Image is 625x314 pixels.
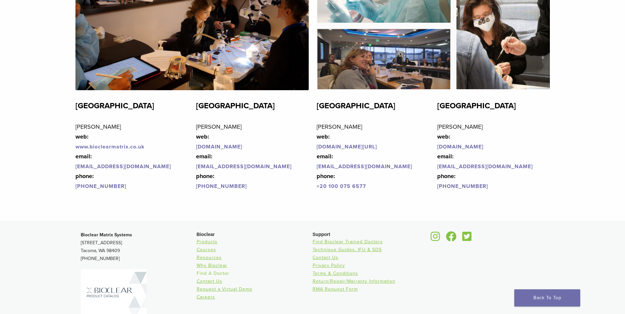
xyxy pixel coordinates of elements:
a: Back To Top [514,289,580,306]
a: [DOMAIN_NAME] [437,144,483,150]
a: Privacy Policy [313,263,345,268]
strong: phone: [437,172,456,180]
a: Bioclear [460,235,474,242]
a: RMA Request Form [313,286,358,292]
a: [EMAIL_ADDRESS][DOMAIN_NAME] [437,163,533,170]
a: [DOMAIN_NAME] [196,144,242,150]
strong: phone: [317,172,335,180]
a: Bioclear [429,235,442,242]
strong: web: [196,133,209,140]
a: www.bioclearmatrix.co.u [75,144,141,150]
a: Products [197,239,217,245]
strong: phone: [75,172,94,180]
a: Resources [197,255,222,260]
a: [EMAIL_ADDRESS][DOMAIN_NAME] [317,163,412,170]
a: Return/Repair/Warranty Information [313,278,395,284]
strong: email: [317,153,333,160]
a: Terms & Conditions [313,271,358,276]
a: Why Bioclear [197,263,227,268]
p: [PERSON_NAME] [437,122,550,191]
a: Contact Us [197,278,222,284]
p: [STREET_ADDRESS] Tacoma, WA 98409 [PHONE_NUMBER] [81,231,197,263]
strong: [GEOGRAPHIC_DATA] [317,101,395,111]
strong: [GEOGRAPHIC_DATA] [437,101,516,111]
p: [PERSON_NAME] [196,122,309,191]
a: Request a Virtual Demo [197,286,252,292]
a: Contact Us [313,255,338,260]
strong: [GEOGRAPHIC_DATA] [196,101,275,111]
strong: email: [75,153,92,160]
a: Bioclear [444,235,459,242]
a: Technique Guides, IFU & SDS [313,247,382,252]
a: Find Bioclear Trained Doctors [313,239,383,245]
a: Courses [197,247,216,252]
a: [EMAIL_ADDRESS][DOMAIN_NAME] [75,163,171,170]
strong: [GEOGRAPHIC_DATA] [75,101,154,111]
strong: web: [437,133,450,140]
span: Support [313,232,330,237]
p: [PERSON_NAME] [317,122,429,191]
a: [PHONE_NUMBER] [75,183,126,190]
strong: email: [437,153,454,160]
strong: email: [196,153,213,160]
a: [EMAIL_ADDRESS][DOMAIN_NAME] [196,163,292,170]
a: [DOMAIN_NAME][URL] [317,144,377,150]
a: [PHONE_NUMBER] [196,183,247,190]
span: Bioclear [197,232,215,237]
strong: phone: [196,172,214,180]
p: [PERSON_NAME] [75,122,188,191]
strong: Bioclear Matrix Systems [81,232,132,238]
a: 20 100 075 6577 [320,183,366,190]
a: Careers [197,294,215,300]
a: Find A Doctor [197,271,229,276]
a: k [141,144,145,150]
a: + [317,183,320,190]
strong: web: [75,133,89,140]
a: [PHONE_NUMBER] [437,183,488,190]
strong: web: [317,133,330,140]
